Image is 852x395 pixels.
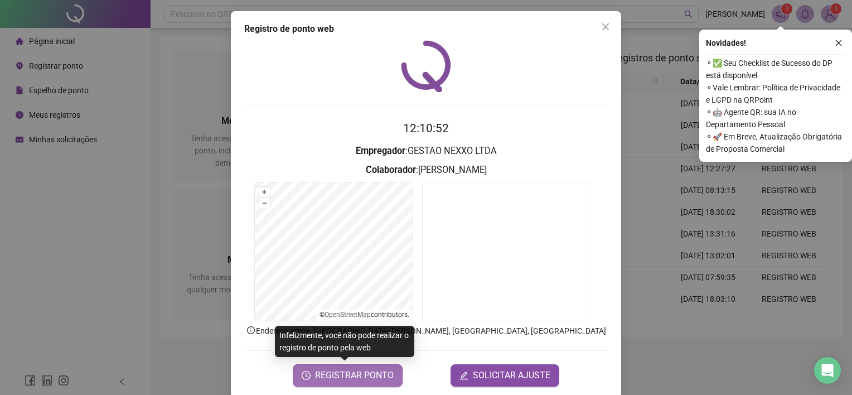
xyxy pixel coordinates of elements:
[459,371,468,380] span: edit
[597,18,614,36] button: Close
[451,364,559,387] button: editSOLICITAR AJUSTE
[356,146,405,156] strong: Empregador
[246,325,256,335] span: info-circle
[259,198,270,209] button: –
[244,144,608,158] h3: : GESTAO NEXXO LTDA
[403,122,449,135] time: 12:10:52
[325,311,371,319] a: OpenStreetMap
[601,22,610,31] span: close
[275,326,414,357] div: Infelizmente, você não pode realizar o registro de ponto pela web
[401,40,451,92] img: QRPoint
[706,57,845,81] span: ⚬ ✅ Seu Checklist de Sucesso do DP está disponível
[319,311,409,319] li: © contributors.
[473,369,550,382] span: SOLICITAR AJUSTE
[835,39,843,47] span: close
[706,37,746,49] span: Novidades !
[706,131,845,155] span: ⚬ 🚀 Em Breve, Atualização Obrigatória de Proposta Comercial
[244,22,608,36] div: Registro de ponto web
[706,106,845,131] span: ⚬ 🤖 Agente QR: sua IA no Departamento Pessoal
[706,81,845,106] span: ⚬ Vale Lembrar: Política de Privacidade e LGPD na QRPoint
[259,187,270,197] button: +
[293,364,403,387] button: REGISTRAR PONTO
[244,325,608,337] p: Endereço aprox. : [GEOGRAPHIC_DATA][PERSON_NAME], [GEOGRAPHIC_DATA], [GEOGRAPHIC_DATA]
[315,369,394,382] span: REGISTRAR PONTO
[302,371,311,380] span: clock-circle
[366,165,416,175] strong: Colaborador
[244,163,608,177] h3: : [PERSON_NAME]
[814,357,841,384] div: Open Intercom Messenger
